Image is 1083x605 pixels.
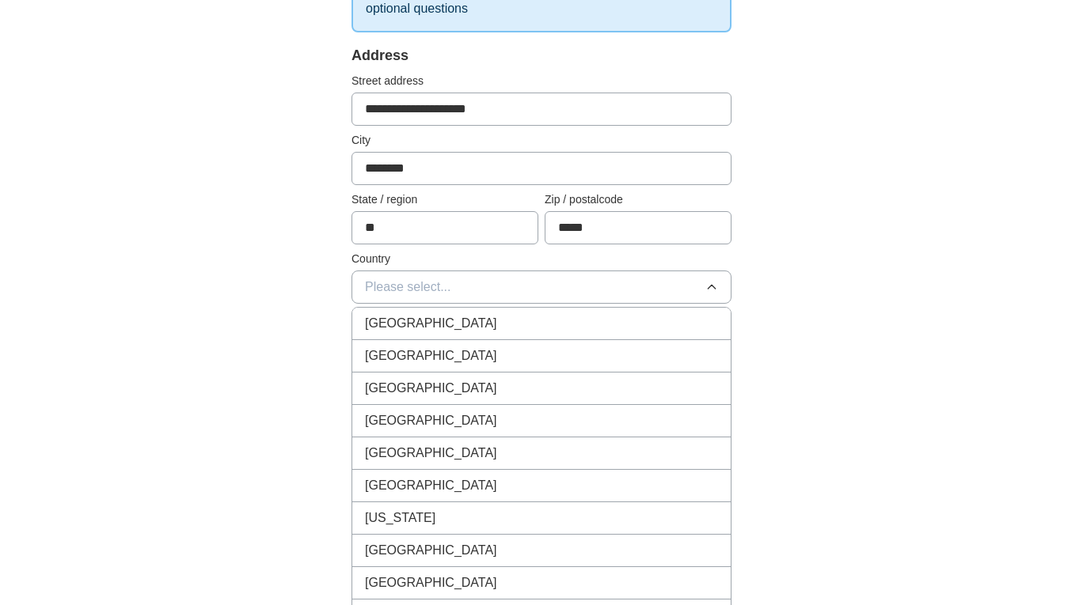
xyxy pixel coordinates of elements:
[365,278,451,297] span: Please select...
[351,270,731,304] button: Please select...
[545,191,731,208] label: Zip / postalcode
[365,509,435,527] span: [US_STATE]
[351,73,731,89] label: Street address
[365,411,497,430] span: [GEOGRAPHIC_DATA]
[351,251,731,267] label: Country
[365,476,497,495] span: [GEOGRAPHIC_DATA]
[351,132,731,149] label: City
[351,191,538,208] label: State / region
[365,346,497,365] span: [GEOGRAPHIC_DATA]
[365,541,497,560] span: [GEOGRAPHIC_DATA]
[365,379,497,398] span: [GEOGRAPHIC_DATA]
[351,45,731,66] div: Address
[365,444,497,463] span: [GEOGRAPHIC_DATA]
[365,573,497,592] span: [GEOGRAPHIC_DATA]
[365,314,497,333] span: [GEOGRAPHIC_DATA]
